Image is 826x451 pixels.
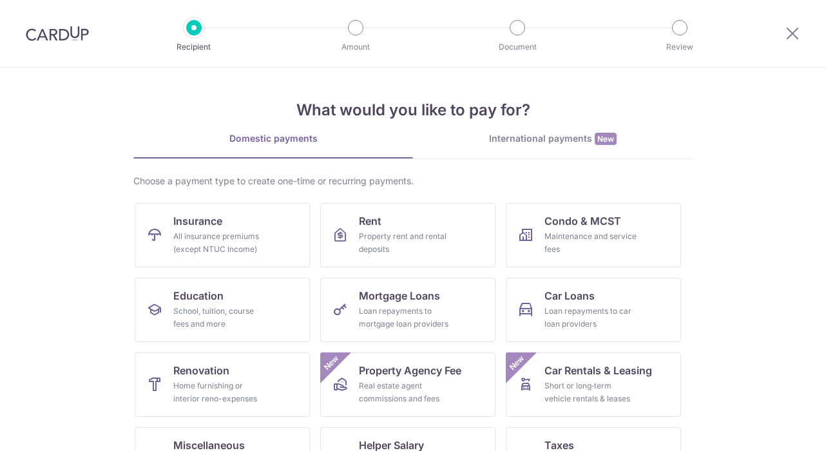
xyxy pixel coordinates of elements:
[359,379,452,405] div: Real estate agent commissions and fees
[133,175,693,187] div: Choose a payment type to create one-time or recurring payments.
[595,133,617,145] span: New
[173,213,222,229] span: Insurance
[506,203,681,267] a: Condo & MCSTMaintenance and service fees
[320,203,495,267] a: RentProperty rent and rental deposits
[135,352,310,417] a: RenovationHome furnishing or interior reno-expenses
[470,41,565,53] p: Document
[359,288,440,303] span: Mortgage Loans
[506,278,681,342] a: Car LoansLoan repayments to car loan providers
[544,363,652,378] span: Car Rentals & Leasing
[135,203,310,267] a: InsuranceAll insurance premiums (except NTUC Income)
[544,305,637,331] div: Loan repayments to car loan providers
[173,305,266,331] div: School, tuition, course fees and more
[632,41,727,53] p: Review
[146,41,242,53] p: Recipient
[544,230,637,256] div: Maintenance and service fees
[544,288,595,303] span: Car Loans
[359,305,452,331] div: Loan repayments to mortgage loan providers
[173,288,224,303] span: Education
[321,352,342,374] span: New
[308,41,403,53] p: Amount
[173,363,229,378] span: Renovation
[359,363,461,378] span: Property Agency Fee
[133,99,693,122] h4: What would you like to pay for?
[506,352,528,374] span: New
[173,379,266,405] div: Home furnishing or interior reno-expenses
[320,352,495,417] a: Property Agency FeeReal estate agent commissions and feesNew
[173,230,266,256] div: All insurance premiums (except NTUC Income)
[359,213,381,229] span: Rent
[506,352,681,417] a: Car Rentals & LeasingShort or long‑term vehicle rentals & leasesNew
[135,278,310,342] a: EducationSchool, tuition, course fees and more
[26,26,89,41] img: CardUp
[359,230,452,256] div: Property rent and rental deposits
[544,213,621,229] span: Condo & MCST
[544,379,637,405] div: Short or long‑term vehicle rentals & leases
[133,132,413,145] div: Domestic payments
[320,278,495,342] a: Mortgage LoansLoan repayments to mortgage loan providers
[413,132,693,146] div: International payments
